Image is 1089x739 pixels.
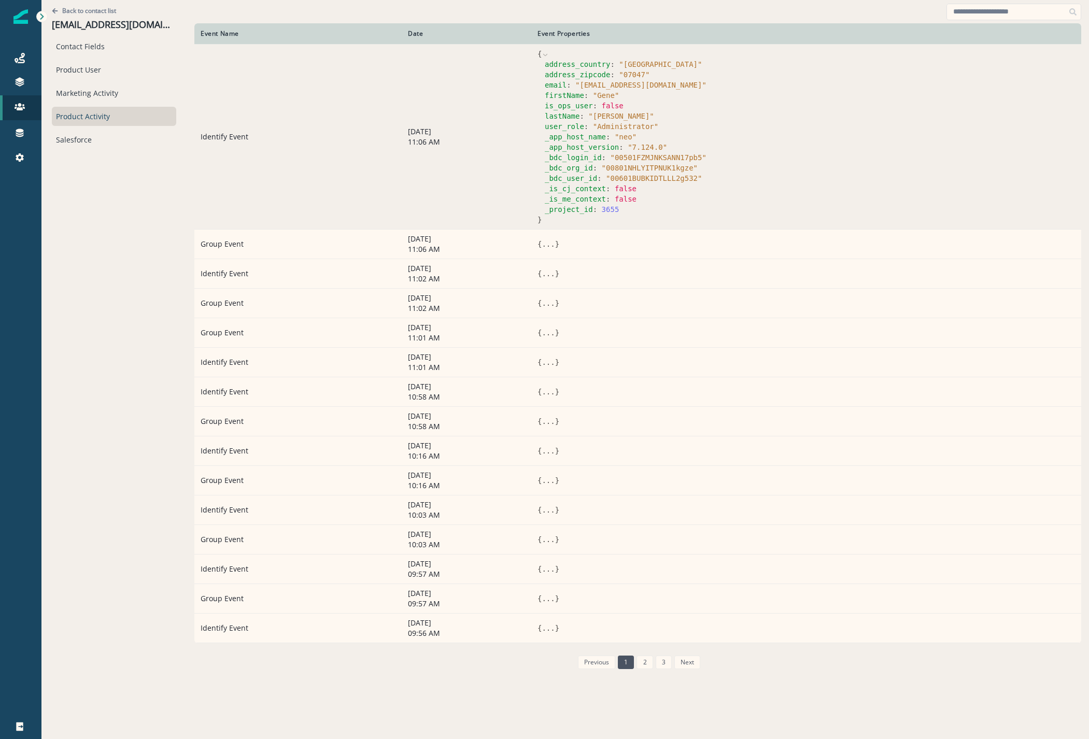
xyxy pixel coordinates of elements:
[545,164,593,172] span: _bdc_org_id
[542,505,555,515] button: ...
[538,50,542,58] span: {
[545,112,579,120] span: lastName
[201,30,395,38] div: Event Name
[408,352,525,362] p: [DATE]
[408,381,525,392] p: [DATE]
[194,554,402,584] td: Identify Event
[542,446,555,456] button: ...
[408,303,525,314] p: 11:02 AM
[545,90,1075,101] div: :
[542,387,555,397] button: ...
[408,421,525,432] p: 10:58 AM
[408,559,525,569] p: [DATE]
[628,143,667,151] span: " 7.124.0 "
[555,506,559,514] span: }
[545,59,1075,69] div: :
[538,30,1075,38] div: Event Properties
[656,656,672,669] a: Page 3
[538,476,542,485] span: {
[545,133,606,141] span: _app_host_name
[545,80,1075,90] div: :
[408,137,525,147] p: 11:06 AM
[408,392,525,402] p: 10:58 AM
[593,122,658,131] span: " Administrator "
[542,534,555,545] button: ...
[194,465,402,495] td: Group Event
[545,153,602,162] span: _bdc_login_id
[606,174,702,182] span: " 00601BUBKIDTLLL2g532 "
[588,112,654,120] span: " [PERSON_NAME] "
[408,333,525,343] p: 11:01 AM
[62,6,116,15] p: Back to contact list
[408,293,525,303] p: [DATE]
[602,164,698,172] span: " 00801NHLYITPNUK1kgze "
[408,322,525,333] p: [DATE]
[575,81,706,89] span: " [EMAIL_ADDRESS][DOMAIN_NAME] "
[555,447,559,455] span: }
[542,268,555,279] button: ...
[542,623,555,633] button: ...
[555,624,559,632] span: }
[555,299,559,307] span: }
[619,70,649,79] span: " 07047 "
[52,83,176,103] div: Marketing Activity
[555,269,559,278] span: }
[408,411,525,421] p: [DATE]
[538,565,542,573] span: {
[194,584,402,613] td: Group Event
[555,358,559,366] span: }
[615,195,637,203] span: false
[538,506,542,514] span: {
[194,288,402,318] td: Group Event
[538,240,542,248] span: {
[52,6,116,15] button: Go back
[542,239,555,249] button: ...
[674,656,700,669] a: Next page
[545,121,1075,132] div: :
[52,60,176,79] div: Product User
[545,102,593,110] span: is_ops_user
[545,60,610,68] span: address_country
[52,37,176,56] div: Contact Fields
[538,594,542,603] span: {
[194,406,402,436] td: Group Event
[637,656,653,669] a: Page 2
[408,126,525,137] p: [DATE]
[555,594,559,603] span: }
[194,613,402,643] td: Identify Event
[555,329,559,337] span: }
[194,318,402,347] td: Group Event
[408,588,525,599] p: [DATE]
[408,263,525,274] p: [DATE]
[538,216,542,224] span: }
[194,436,402,465] td: Identify Event
[545,205,593,214] span: _project_id
[538,329,542,337] span: {
[615,133,637,141] span: " neo "
[13,9,28,24] img: Inflection
[555,535,559,544] span: }
[610,153,706,162] span: " 00501FZMJNKSANN17pb5 "
[555,388,559,396] span: }
[545,194,1075,204] div: :
[408,529,525,539] p: [DATE]
[538,535,542,544] span: {
[538,447,542,455] span: {
[545,111,1075,121] div: :
[408,244,525,254] p: 11:06 AM
[408,500,525,510] p: [DATE]
[602,205,619,214] span: 3655
[545,122,584,131] span: user_role
[542,328,555,338] button: ...
[408,599,525,609] p: 09:57 AM
[408,618,525,628] p: [DATE]
[408,628,525,638] p: 09:56 AM
[538,269,542,278] span: {
[408,569,525,579] p: 09:57 AM
[408,539,525,550] p: 10:03 AM
[555,240,559,248] span: }
[542,475,555,486] button: ...
[52,107,176,126] div: Product Activity
[408,470,525,480] p: [DATE]
[545,81,567,89] span: email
